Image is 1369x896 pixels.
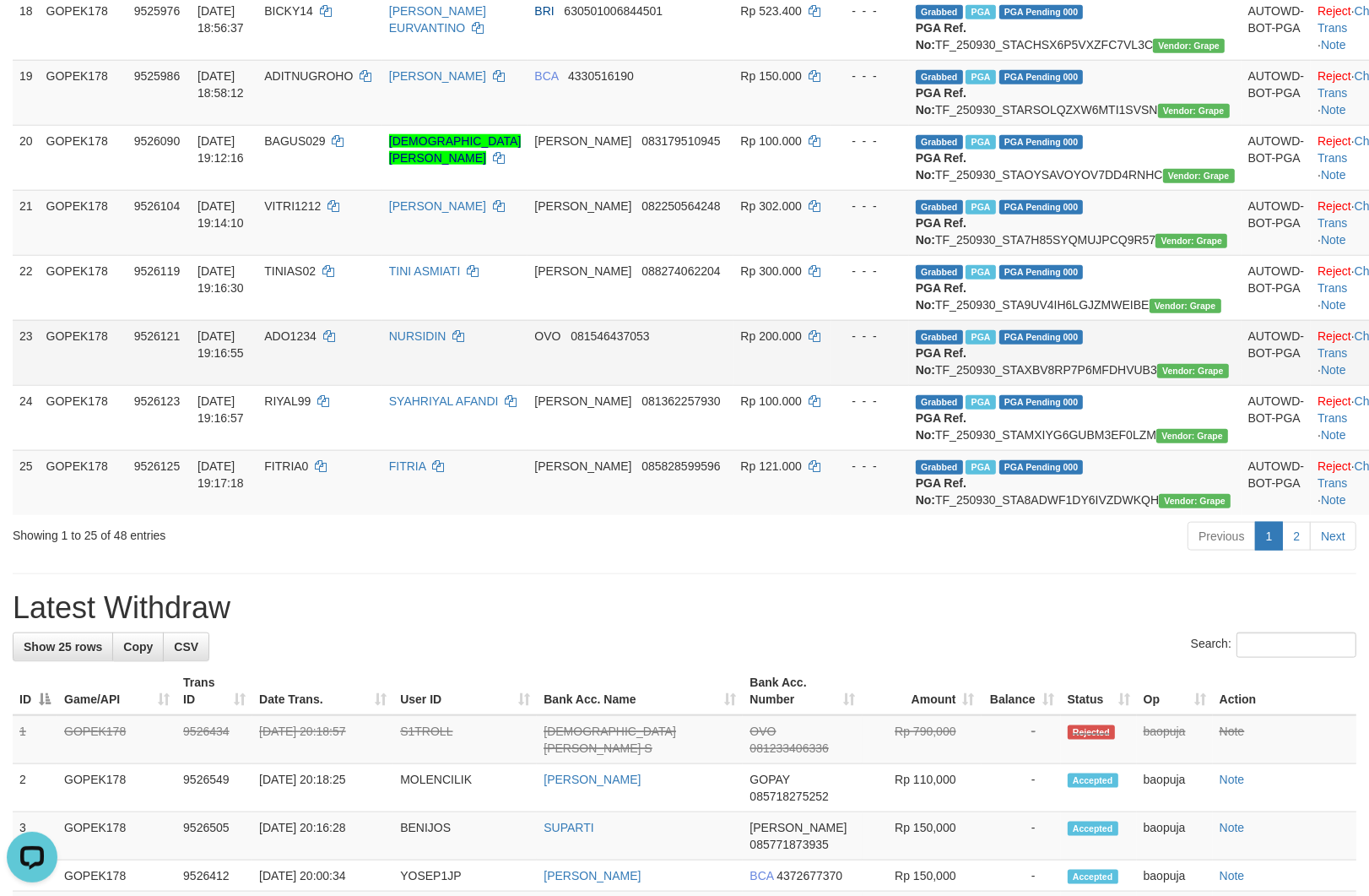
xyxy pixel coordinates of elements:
[13,450,40,515] td: 25
[544,773,641,786] a: [PERSON_NAME]
[264,264,316,278] span: TINIAS02
[389,459,426,473] a: FITRIA
[389,394,499,408] a: SYAHRIYAL AFANDI
[863,861,982,892] td: Rp 150,000
[534,134,631,148] span: [PERSON_NAME]
[252,764,393,812] td: [DATE] 20:18:25
[393,764,537,812] td: MOLENCILIK
[40,125,127,190] td: GOPEK178
[134,134,181,148] span: 9526090
[176,667,252,715] th: Trans ID: activate to sort column ascending
[909,385,1242,450] td: TF_250930_STAMXIYG6GUBM3EF0LZM
[389,264,461,278] a: TINI ASMIATI
[534,199,631,213] span: [PERSON_NAME]
[916,476,966,507] b: PGA Ref. No:
[916,346,966,377] b: PGA Ref. No:
[389,4,486,35] a: [PERSON_NAME] EURVANTINO
[1137,667,1213,715] th: Op: activate to sort column ascending
[134,329,181,343] span: 9526121
[1153,39,1225,53] span: Vendor URL: https://settle31.1velocity.biz
[568,69,634,83] span: Copy 4330516190 to clipboard
[13,520,558,544] div: Showing 1 to 25 of 48 entries
[966,460,995,475] span: Marked by baopuja
[749,741,828,755] span: Copy 081233406336 to clipboard
[40,190,127,255] td: GOPEK178
[40,450,127,515] td: GOPEK178
[13,190,40,255] td: 21
[134,4,181,18] span: 9525976
[838,3,902,19] div: - - -
[534,264,631,278] span: [PERSON_NAME]
[1321,103,1346,117] a: Note
[1068,822,1118,836] span: Accepted
[1220,773,1245,786] a: Note
[999,395,1084,410] span: PGA Pending
[174,640,198,654] span: CSV
[176,812,252,861] td: 9526505
[1255,522,1284,551] a: 1
[749,790,828,803] span: Copy 085718275252 to clipboard
[264,69,353,83] span: ADITNUGROHO
[389,134,522,165] a: [DEMOGRAPHIC_DATA][PERSON_NAME]
[13,591,1356,625] h1: Latest Withdraw
[838,133,902,149] div: - - -
[1137,861,1213,892] td: baopuja
[740,459,801,473] span: Rp 121.000
[198,69,244,100] span: [DATE] 18:58:12
[641,134,720,148] span: Copy 083179510945 to clipboard
[999,330,1084,345] span: PGA Pending
[1310,522,1356,551] a: Next
[1137,715,1213,764] td: baopuja
[1156,429,1228,443] span: Vendor URL: https://settle31.1velocity.biz
[909,320,1242,385] td: TF_250930_STAXBV8RP7P6MFDHVUB3
[863,715,982,764] td: Rp 790,000
[264,329,316,343] span: ADO1234
[544,869,641,882] a: [PERSON_NAME]
[40,60,127,125] td: GOPEK178
[749,725,776,738] span: OVO
[13,812,57,861] td: 3
[740,199,801,213] span: Rp 302.000
[198,459,244,490] span: [DATE] 19:17:18
[112,633,164,661] a: Copy
[252,812,393,861] td: [DATE] 20:16:28
[198,394,244,425] span: [DATE] 19:16:57
[1159,494,1231,508] span: Vendor URL: https://settle31.1velocity.biz
[1068,870,1118,884] span: Accepted
[776,869,842,882] span: Copy 4372677370 to clipboard
[176,764,252,812] td: 9526549
[1191,633,1356,658] label: Search:
[393,667,537,715] th: User ID: activate to sort column ascending
[1321,38,1346,52] a: Note
[134,394,181,408] span: 9526123
[534,329,560,343] span: OVO
[982,812,1061,861] td: -
[641,199,720,213] span: Copy 082250564248 to clipboard
[749,869,773,882] span: BCA
[1318,199,1351,213] a: Reject
[198,134,244,165] span: [DATE] 19:12:16
[1242,125,1312,190] td: AUTOWD-BOT-PGA
[564,4,663,18] span: Copy 630501006844501 to clipboard
[57,812,176,861] td: GOPEK178
[1318,4,1351,18] a: Reject
[999,200,1084,214] span: PGA Pending
[40,255,127,320] td: GOPEK178
[389,199,486,213] a: [PERSON_NAME]
[838,263,902,280] div: - - -
[13,255,40,320] td: 22
[966,70,995,84] span: Marked by baopuja
[544,821,593,834] a: SUPARTI
[13,385,40,450] td: 24
[13,125,40,190] td: 20
[1188,522,1255,551] a: Previous
[916,281,966,312] b: PGA Ref. No:
[537,667,743,715] th: Bank Acc. Name: activate to sort column ascending
[134,264,181,278] span: 9526119
[999,460,1084,475] span: PGA Pending
[13,667,57,715] th: ID: activate to sort column descending
[534,394,631,408] span: [PERSON_NAME]
[176,861,252,892] td: 9526412
[909,125,1242,190] td: TF_250930_STAOYSAVOYOV7DD4RNHC
[571,329,649,343] span: Copy 081546437053 to clipboard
